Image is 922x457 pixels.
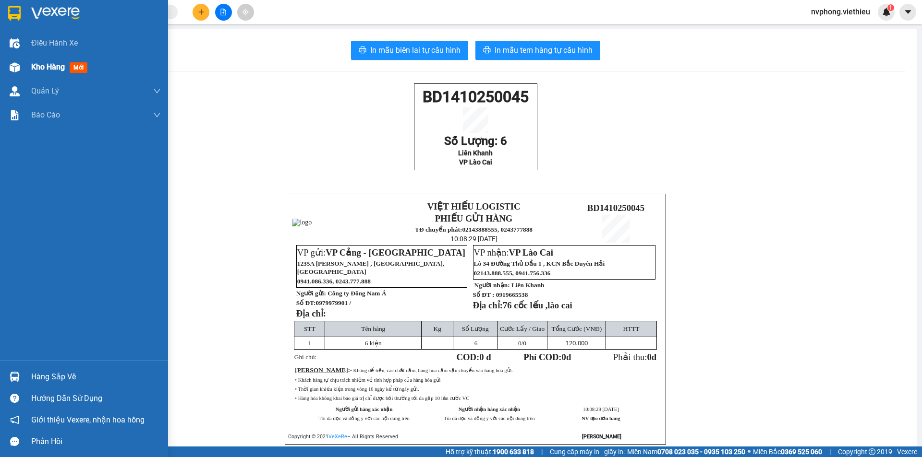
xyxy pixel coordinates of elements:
span: 0979979901 / [315,299,351,306]
span: Phải thu: [613,352,656,362]
span: • Thời gian khiếu kiện trong vòng 10 ngày kể từ ngày gửi. [295,387,419,392]
img: warehouse-icon [10,86,20,96]
span: 120.000 [566,340,588,347]
span: ⚪️ [748,450,751,454]
span: Liên Khanh [511,281,545,289]
strong: PHIẾU GỬI HÀNG [435,213,513,223]
span: message [10,437,19,446]
strong: Người nhận hàng xác nhận [459,407,520,412]
span: BD1410250045 [587,203,644,213]
span: Số Lượng [461,325,488,332]
span: HTTT [623,325,639,332]
span: Copyright © 2021 – All Rights Reserved [288,434,398,440]
strong: VIỆT HIẾU LOGISTIC [427,201,521,211]
span: In mẫu biên lai tự cấu hình [370,44,461,56]
span: Liên Khanh [458,149,493,157]
span: • Khách hàng tự chịu trách nhiệm về tính hợp pháp của hàng hóa gửi [295,377,440,383]
span: down [153,87,161,95]
strong: 0708 023 035 - 0935 103 250 [657,448,745,456]
span: aim [242,9,249,15]
button: plus [193,4,209,21]
strong: PHIẾU GỬI HÀNG [43,30,91,51]
span: nvphong.viethieu [803,6,878,18]
strong: Người nhận: [474,281,510,289]
strong: Người gửi hàng xác nhận [336,407,393,412]
span: Kho hàng [31,62,65,71]
img: warehouse-icon [10,62,20,72]
strong: Người gửi: [296,290,326,297]
span: 10:08:29 [DATE] [450,235,497,243]
strong: COD: [457,352,491,362]
span: Tên hàng [361,325,385,332]
strong: VIỆT HIẾU LOGISTIC [44,8,90,28]
strong: Phí COD: đ [523,352,571,362]
strong: TĐ chuyển phát: [415,226,462,233]
img: warehouse-icon [10,38,20,48]
span: Tổng Cước (VNĐ) [551,325,602,332]
span: 0941.086.336, 0243.777.888 [297,278,371,285]
div: Hướng dẫn sử dụng [31,391,161,406]
span: 1235A [PERSON_NAME] , [GEOGRAPHIC_DATA], [GEOGRAPHIC_DATA] [297,260,444,275]
span: 6 [474,340,478,347]
span: VP nhận: [474,247,553,258]
strong: NV tạo đơn hàng [582,416,620,421]
span: printer [483,46,491,55]
button: printerIn mẫu tem hàng tự cấu hình [475,41,600,60]
span: STT [304,325,315,332]
span: | [829,446,831,457]
span: Miền Bắc [753,446,822,457]
span: VP Lào Cai [509,247,553,258]
span: file-add [220,9,227,15]
button: printerIn mẫu biên lai tự cấu hình [351,41,468,60]
span: 10:08:29 [DATE] [583,407,619,412]
span: question-circle [10,394,19,403]
span: Hỗ trợ kỹ thuật: [446,446,534,457]
span: Quản Lý [31,85,59,97]
span: [PERSON_NAME] [295,366,348,374]
span: 1 [308,340,311,347]
div: Hàng sắp về [31,370,161,384]
span: 0 [518,340,522,347]
span: copyright [869,448,875,455]
span: VP Lào Cai [459,158,492,166]
button: aim [237,4,254,21]
span: Giới thiệu Vexere, nhận hoa hồng [31,414,145,426]
span: /0 [518,340,526,347]
span: Miền Nam [627,446,745,457]
a: VeXeRe [328,434,347,440]
strong: 1900 633 818 [493,448,534,456]
span: Tôi đã đọc và đồng ý với các nội dung trên [318,416,410,421]
span: Lô 34 Đường Thủ Dầu 1 , KCN Bắc Duyên Hải [474,260,605,267]
span: caret-down [904,8,912,16]
img: logo [292,219,312,226]
button: caret-down [899,4,916,21]
span: Điều hành xe [31,37,78,49]
span: Kg [434,325,441,332]
img: icon-new-feature [882,8,891,16]
span: mới [70,62,87,73]
span: 02143.888.555, 0941.756.336 [474,270,551,277]
span: VP gửi: [297,247,465,258]
span: đ [652,352,656,362]
span: : [295,366,350,374]
span: printer [359,46,366,55]
span: 0 [562,352,566,362]
span: 0 đ [479,352,491,362]
strong: TĐ chuyển phát: [41,53,83,68]
strong: Địa chỉ: [296,308,326,318]
span: 76 cốc lếu ,lào cai [503,300,572,310]
span: VP Cảng - [GEOGRAPHIC_DATA] [326,247,465,258]
strong: Số ĐT: [296,299,351,306]
strong: 02143888555, 0243777888 [51,60,93,75]
span: Ghi chú: [294,353,316,361]
span: Báo cáo [31,109,60,121]
strong: 0369 525 060 [781,448,822,456]
span: BD1410250045 [423,88,529,106]
span: • Hàng hóa không khai báo giá trị chỉ được bồi thường tối đa gấp 10 lần cước VC [295,396,469,401]
strong: [PERSON_NAME] [582,434,621,440]
span: 1 [889,4,892,11]
img: logo-vxr [8,6,21,21]
span: Số Lượng: 6 [444,134,507,148]
img: logo [3,29,40,66]
span: down [153,111,161,119]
